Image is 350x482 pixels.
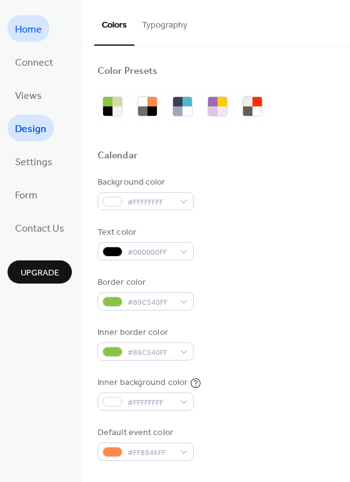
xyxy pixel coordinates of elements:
div: Color Presets [97,65,157,78]
button: Upgrade [7,260,72,284]
a: Design [7,115,54,141]
span: #FFFFFFFF [127,196,174,209]
div: Background color [97,176,191,189]
span: #000000FF [127,246,174,259]
div: Calendar [97,150,137,163]
span: #FFFFFFFF [127,396,174,409]
a: Connect [7,48,61,75]
span: #89C540FF [127,346,174,359]
span: Upgrade [21,267,59,280]
span: Design [15,120,46,139]
span: Form [15,186,37,205]
a: Settings [7,148,60,175]
div: Default event color [97,426,191,439]
span: Views [15,86,42,106]
a: Form [7,181,45,208]
span: Settings [15,153,52,172]
a: Home [7,15,49,42]
a: Views [7,81,49,108]
span: Contact Us [15,219,64,238]
div: Text color [97,226,191,239]
a: Contact Us [7,214,72,241]
span: Connect [15,53,53,73]
div: Inner background color [97,376,187,389]
span: #89C540FF [127,296,174,309]
span: Home [15,20,42,39]
div: Border color [97,276,191,289]
span: #FF8946FF [127,446,174,459]
div: Inner border color [97,326,191,339]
